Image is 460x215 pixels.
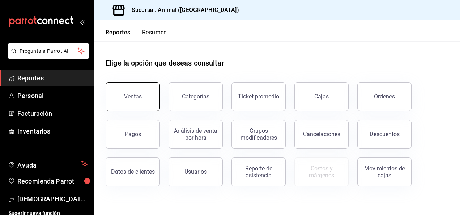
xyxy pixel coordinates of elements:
[106,29,131,41] button: Reportes
[303,131,340,138] div: Cancelaciones
[231,120,286,149] button: Grupos modificadores
[20,47,78,55] span: Pregunta a Parrot AI
[357,120,412,149] button: Descuentos
[142,29,167,41] button: Resumen
[169,82,223,111] button: Categorías
[17,109,88,118] span: Facturación
[299,165,344,179] div: Costos y márgenes
[236,165,281,179] div: Reporte de asistencia
[106,29,167,41] div: navigation tabs
[357,82,412,111] button: Órdenes
[357,157,412,186] button: Movimientos de cajas
[106,82,160,111] button: Ventas
[362,165,407,179] div: Movimientos de cajas
[173,127,218,141] div: Análisis de venta por hora
[314,93,329,100] div: Cajas
[17,73,88,83] span: Reportes
[17,176,88,186] span: Recomienda Parrot
[169,157,223,186] button: Usuarios
[80,19,85,25] button: open_drawer_menu
[17,126,88,136] span: Inventarios
[106,58,224,68] h1: Elige la opción que deseas consultar
[111,168,155,175] div: Datos de clientes
[238,93,279,100] div: Ticket promedio
[169,120,223,149] button: Análisis de venta por hora
[124,93,142,100] div: Ventas
[17,91,88,101] span: Personal
[236,127,281,141] div: Grupos modificadores
[182,93,209,100] div: Categorías
[370,131,400,138] div: Descuentos
[5,52,89,60] a: Pregunta a Parrot AI
[125,131,141,138] div: Pagos
[294,82,349,111] button: Cajas
[294,157,349,186] button: Contrata inventarios para ver este reporte
[294,120,349,149] button: Cancelaciones
[17,194,88,204] span: [DEMOGRAPHIC_DATA][PERSON_NAME]
[8,43,89,59] button: Pregunta a Parrot AI
[231,157,286,186] button: Reporte de asistencia
[231,82,286,111] button: Ticket promedio
[106,157,160,186] button: Datos de clientes
[374,93,395,100] div: Órdenes
[184,168,207,175] div: Usuarios
[17,160,78,168] span: Ayuda
[106,120,160,149] button: Pagos
[126,6,239,14] h3: Sucursal: Animal ([GEOGRAPHIC_DATA])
